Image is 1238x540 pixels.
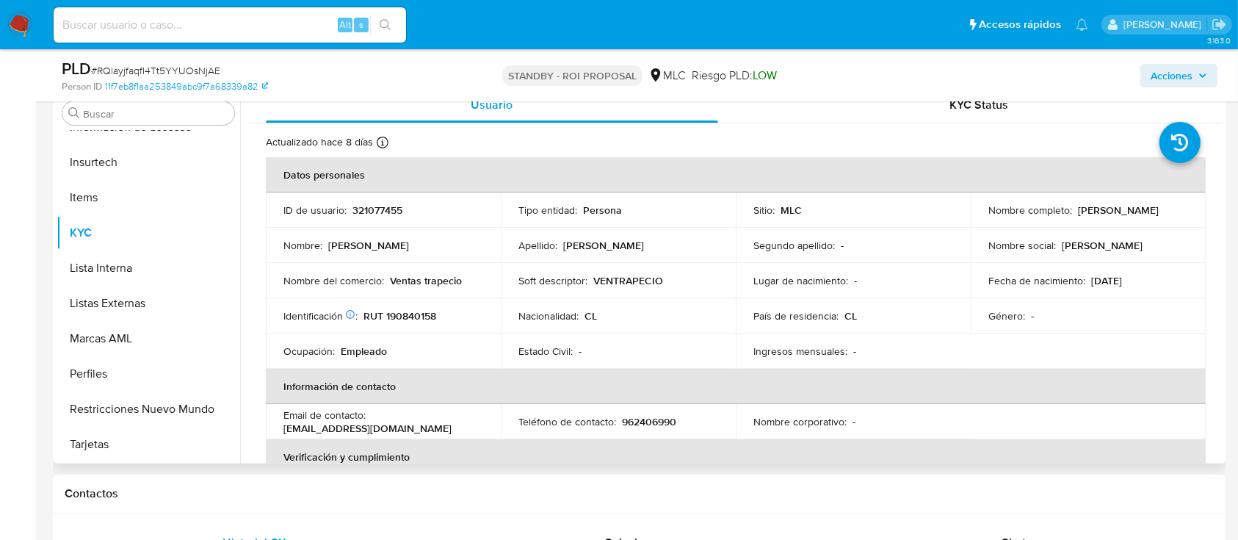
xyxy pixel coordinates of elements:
[91,63,220,78] span: # RQlayjfaqfI4Tt5YYUOsNjAE
[853,415,855,428] p: -
[65,486,1215,501] h1: Contactos
[1140,64,1217,87] button: Acciones
[1031,309,1034,323] p: -
[518,345,573,358] p: Estado Civil :
[753,204,775,217] p: Sitio :
[692,68,777,84] span: Riesgo PLD:
[518,274,587,287] p: Soft descriptor :
[593,274,663,287] p: VENTRAPECIO
[390,274,462,287] p: Ventas trapecio
[363,309,436,323] p: RUT 190840158
[753,239,835,252] p: Segundo apellido :
[1151,64,1192,87] span: Acciones
[979,17,1061,32] span: Accesos rápidos
[283,422,452,435] p: [EMAIL_ADDRESS][DOMAIN_NAME]
[57,251,240,286] button: Lista Interna
[54,15,406,35] input: Buscar usuario o caso...
[518,239,557,252] p: Apellido :
[841,239,844,252] p: -
[352,204,402,217] p: 321077455
[283,239,322,252] p: Nombre :
[753,274,848,287] p: Lugar de nacimiento :
[1076,18,1088,31] a: Notificaciones
[988,274,1085,287] p: Fecha de nacimiento :
[518,415,616,428] p: Teléfono de contacto :
[753,67,777,84] span: LOW
[62,57,91,80] b: PLD
[753,345,847,358] p: Ingresos mensuales :
[622,415,676,428] p: 962406990
[1078,204,1159,217] p: [PERSON_NAME]
[83,107,228,120] input: Buscar
[853,345,856,358] p: -
[988,239,1056,252] p: Nombre social :
[1212,17,1227,32] a: Salir
[1207,35,1231,46] span: 3.163.0
[57,215,240,251] button: KYC
[502,65,642,86] p: STANDBY - ROI PROPOSAL
[57,427,240,462] button: Tarjetas
[283,345,335,358] p: Ocupación :
[988,204,1072,217] p: Nombre completo :
[283,408,366,422] p: Email de contacto :
[359,18,363,32] span: s
[563,239,644,252] p: [PERSON_NAME]
[370,15,400,35] button: search-icon
[583,204,622,217] p: Persona
[1123,18,1206,32] p: aline.magdaleno@mercadolibre.com
[68,107,80,119] button: Buscar
[753,415,847,428] p: Nombre corporativo :
[844,309,857,323] p: CL
[579,345,582,358] p: -
[283,204,347,217] p: ID de usuario :
[518,204,577,217] p: Tipo entidad :
[339,18,351,32] span: Alt
[1091,274,1122,287] p: [DATE]
[341,345,387,358] p: Empleado
[57,356,240,392] button: Perfiles
[471,96,513,113] span: Usuario
[854,274,857,287] p: -
[57,180,240,215] button: Items
[584,309,597,323] p: CL
[57,286,240,321] button: Listas Externas
[266,135,373,149] p: Actualizado hace 8 días
[62,80,102,93] b: Person ID
[266,369,1206,404] th: Información de contacto
[57,392,240,427] button: Restricciones Nuevo Mundo
[753,309,839,323] p: País de residencia :
[105,80,268,93] a: 11f7eb8f1aa253849abc9f7a68339a82
[57,321,240,356] button: Marcas AML
[57,145,240,180] button: Insurtech
[328,239,409,252] p: [PERSON_NAME]
[1062,239,1143,252] p: [PERSON_NAME]
[266,439,1206,475] th: Verificación y cumplimiento
[781,204,802,217] p: MLC
[266,157,1206,192] th: Datos personales
[648,68,686,84] div: MLC
[518,309,579,323] p: Nacionalidad :
[283,274,384,287] p: Nombre del comercio :
[949,96,1008,113] span: KYC Status
[988,309,1025,323] p: Género :
[283,309,358,323] p: Identificación :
